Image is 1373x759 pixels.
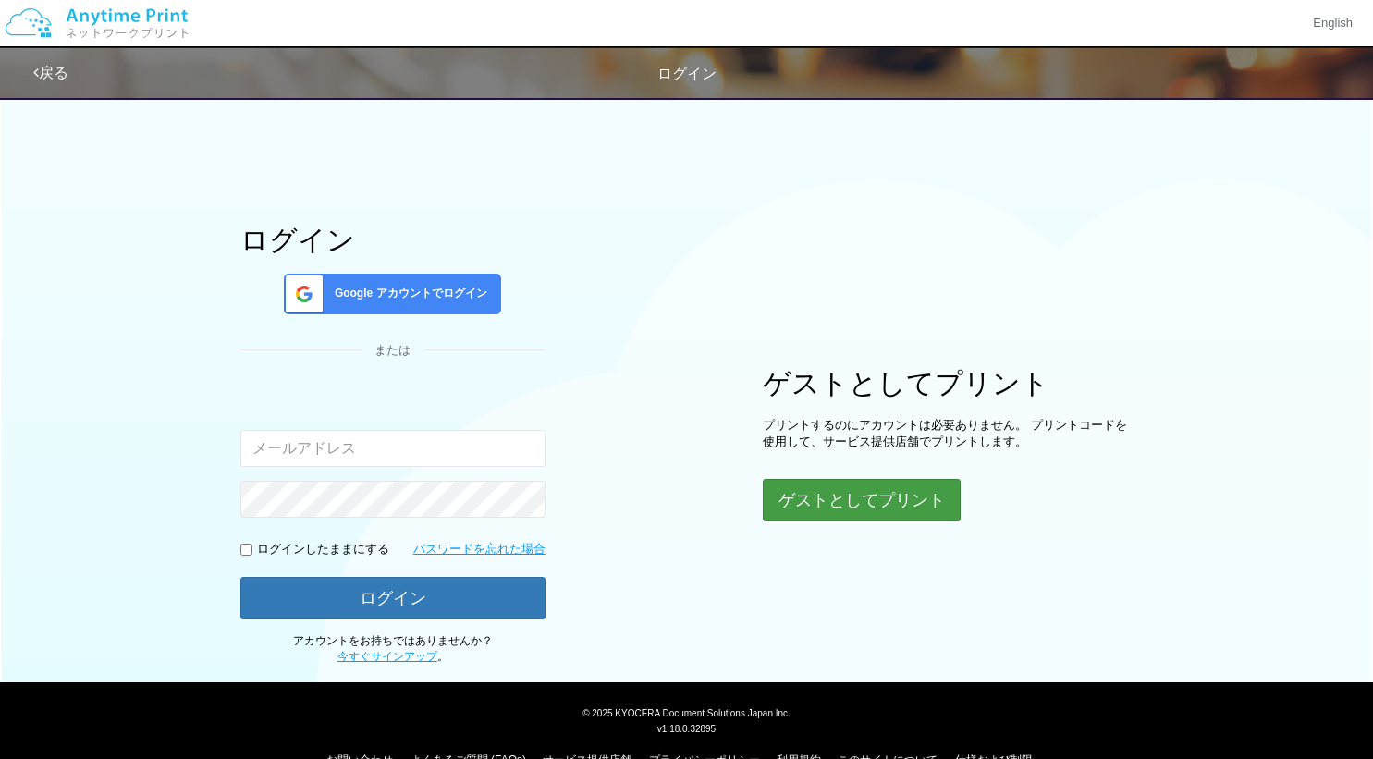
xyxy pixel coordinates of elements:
[657,66,717,81] span: ログイン
[413,541,546,558] a: パスワードを忘れた場合
[240,342,546,360] div: または
[240,430,546,467] input: メールアドレス
[33,65,68,80] a: 戻る
[763,479,961,521] button: ゲストとしてプリント
[240,225,546,255] h1: ログイン
[337,650,437,663] a: 今すぐサインアップ
[657,723,716,734] span: v1.18.0.32895
[582,706,791,718] span: © 2025 KYOCERA Document Solutions Japan Inc.
[337,650,448,663] span: 。
[327,286,487,301] span: Google アカウントでログイン
[240,577,546,619] button: ログイン
[257,541,389,558] p: ログインしたままにする
[763,417,1133,451] p: プリントするのにアカウントは必要ありません。 プリントコードを使用して、サービス提供店舗でプリントします。
[240,633,546,665] p: アカウントをお持ちではありませんか？
[763,368,1133,398] h1: ゲストとしてプリント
